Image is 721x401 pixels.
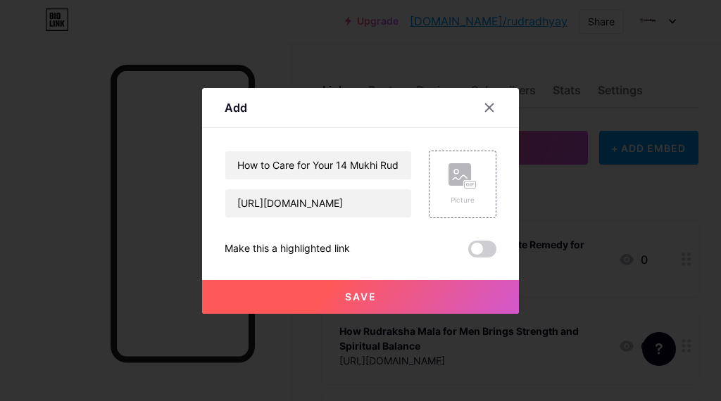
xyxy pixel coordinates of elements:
div: Add [225,99,247,116]
span: Save [345,291,377,303]
input: URL [225,189,411,217]
div: Picture [449,195,477,205]
input: Title [225,151,411,179]
button: Save [202,280,519,314]
div: Make this a highlighted link [225,241,350,257]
